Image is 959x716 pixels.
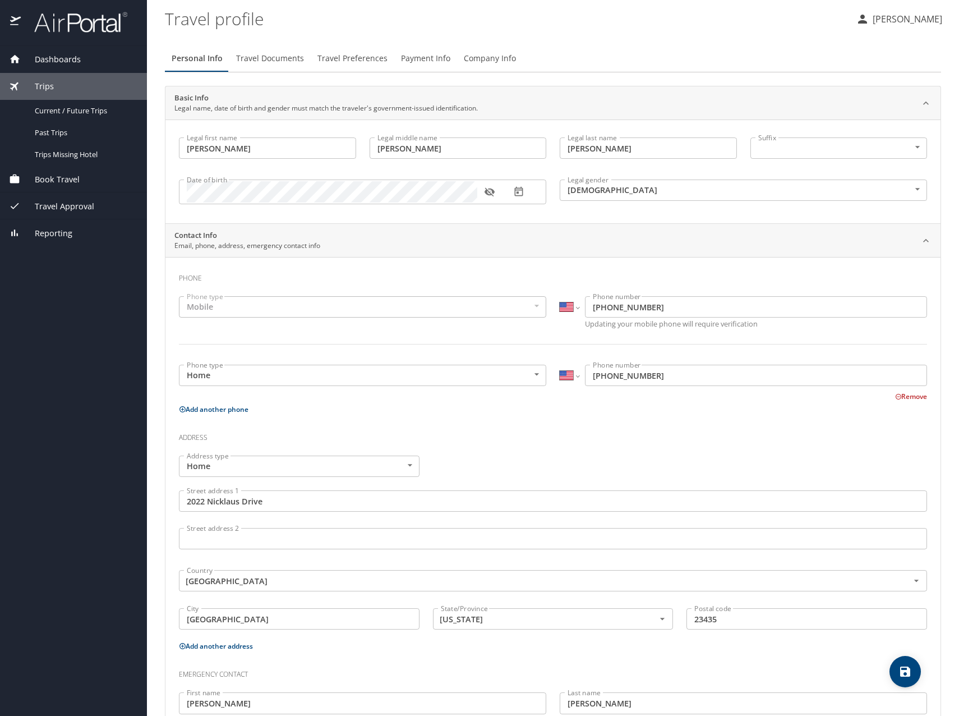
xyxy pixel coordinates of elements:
p: Email, phone, address, emergency contact info [174,241,320,251]
p: Legal name, date of birth and gender must match the traveler's government-issued identification. [174,103,478,113]
div: Basic InfoLegal name, date of birth and gender must match the traveler's government-issued identi... [165,86,940,120]
h2: Contact Info [174,230,320,241]
button: [PERSON_NAME] [851,9,947,29]
div: Home [179,365,546,386]
p: Updating your mobile phone will require verification [585,320,927,328]
span: Reporting [21,227,72,240]
h3: Address [179,425,927,444]
div: Basic InfoLegal name, date of birth and gender must match the traveler's government-issued identi... [165,120,940,223]
button: save [889,656,921,687]
span: Payment Info [401,52,450,66]
button: Remove [895,392,927,401]
span: Travel Approval [21,200,94,213]
span: Travel Preferences [317,52,388,66]
div: Mobile [179,296,546,318]
div: [DEMOGRAPHIC_DATA] [560,180,927,201]
h1: Travel profile [165,1,847,36]
h3: Emergency contact [179,662,927,681]
span: Dashboards [21,53,81,66]
span: Book Travel [21,173,80,186]
button: Add another phone [179,405,248,414]
div: Profile [165,45,941,72]
span: Trips [21,80,54,93]
span: Trips Missing Hotel [35,149,133,160]
h2: Basic Info [174,93,478,104]
span: Travel Documents [236,52,304,66]
span: Past Trips [35,127,133,138]
button: Add another address [179,641,253,651]
img: airportal-logo.png [22,11,127,33]
div: Contact InfoEmail, phone, address, emergency contact info [165,224,940,258]
h3: Phone [179,266,927,285]
div: ​ [750,137,928,159]
span: Current / Future Trips [35,105,133,116]
p: [PERSON_NAME] [869,12,942,26]
button: Open [910,574,923,588]
button: Open [656,612,669,626]
img: icon-airportal.png [10,11,22,33]
span: Company Info [464,52,516,66]
span: Personal Info [172,52,223,66]
div: Home [179,456,419,477]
